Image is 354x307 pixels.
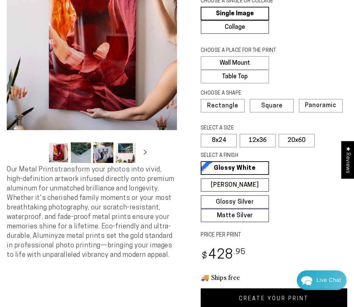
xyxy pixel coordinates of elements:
[201,56,269,70] label: Wall Mount
[316,270,341,290] div: Contact Us Directly
[297,270,347,290] div: Chat widget toggle
[279,134,315,147] label: 20x60
[48,142,69,163] button: Load image 1 in gallery view
[201,152,286,160] legend: SELECT A FINISH
[201,47,286,55] legend: CHOOSE A PLACE FOR THE PRINT
[202,252,207,261] span: $
[305,102,336,109] span: Panoramic
[201,231,347,239] label: PRICE PER PRINT
[201,20,269,34] a: Collage
[201,273,347,282] h3: 🚚 Ships free
[201,195,269,209] a: Glossy Silver
[138,145,153,160] button: Slide right
[240,134,276,147] label: 12x36
[201,249,246,262] bdi: 428
[201,7,269,20] a: Single Image
[115,142,136,163] button: Load image 4 in gallery view
[93,142,113,163] button: Load image 3 in gallery view
[201,178,269,192] a: [PERSON_NAME]
[7,166,174,259] span: Our Metal Prints transform your photos into vivid, high-definition artwork infused directly onto ...
[207,103,238,109] span: Rectangle
[201,134,237,147] label: 8x24
[341,141,354,179] div: Click to open Judge.me floating reviews tab
[201,209,269,222] a: Matte Silver
[234,248,246,256] sup: .95
[201,161,269,175] a: Glossy White
[261,103,283,109] span: Square
[201,125,286,132] legend: SELECT A SIZE
[201,70,269,83] label: Table Top
[201,90,286,97] legend: CHOOSE A SHAPE
[71,142,91,163] button: Load image 2 in gallery view
[31,145,46,160] button: Slide left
